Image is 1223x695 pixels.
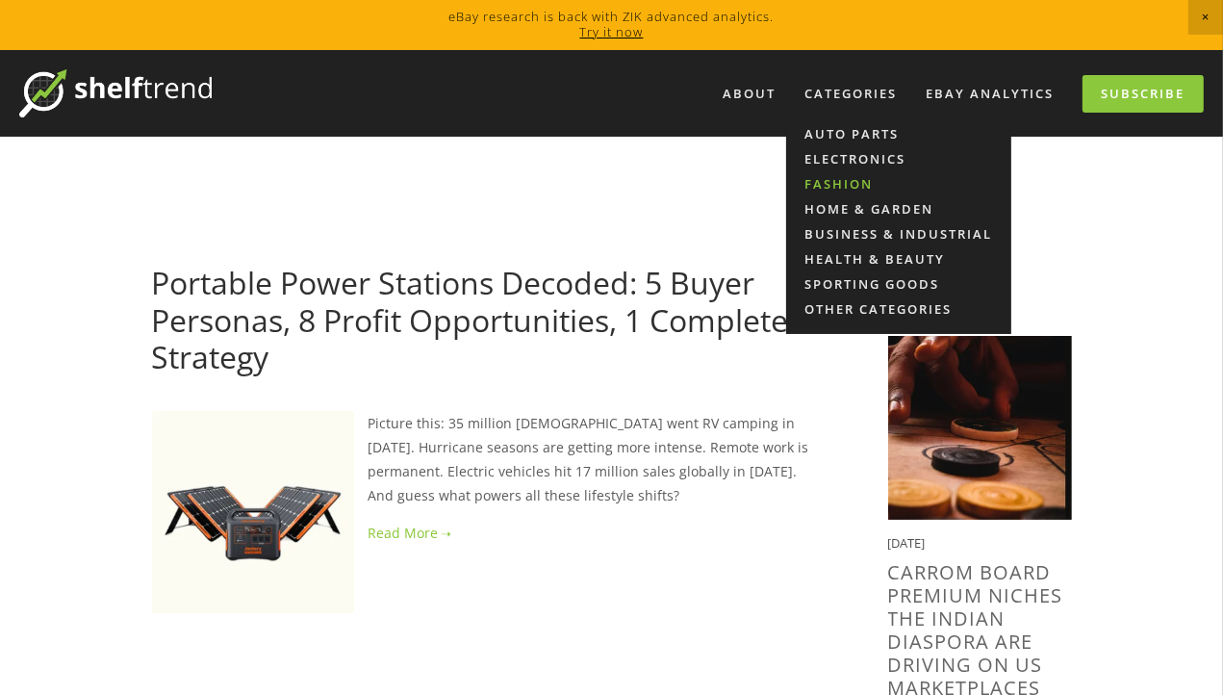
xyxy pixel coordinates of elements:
[152,411,827,508] p: Picture this: 35 million [DEMOGRAPHIC_DATA] went RV camping in [DATE]. Hurricane seasons are gett...
[786,171,1011,196] a: Fashion
[786,271,1011,296] a: Sporting Goods
[786,196,1011,221] a: Home & Garden
[580,23,644,40] a: Try it now
[786,246,1011,271] a: Health & Beauty
[792,78,909,110] div: Categories
[152,411,354,613] img: Portable Power Stations Decoded: 5 Buyer Personas, 8 Profit Opportunities, 1 Complete Strategy
[786,146,1011,171] a: Electronics
[786,121,1011,146] a: Auto Parts
[913,78,1066,110] a: eBay Analytics
[152,672,195,690] a: [DATE]
[152,232,195,250] a: [DATE]
[152,262,789,377] a: Portable Power Stations Decoded: 5 Buyer Personas, 8 Profit Opportunities, 1 Complete Strategy
[888,336,1072,520] img: Carrom Board Premium Niches the Indian Diaspora are driving on US Marketplaces
[888,534,926,552] time: [DATE]
[19,69,212,117] img: ShelfTrend
[710,78,788,110] a: About
[1083,75,1204,113] a: Subscribe
[786,221,1011,246] a: Business & Industrial
[786,296,1011,322] a: Other Categories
